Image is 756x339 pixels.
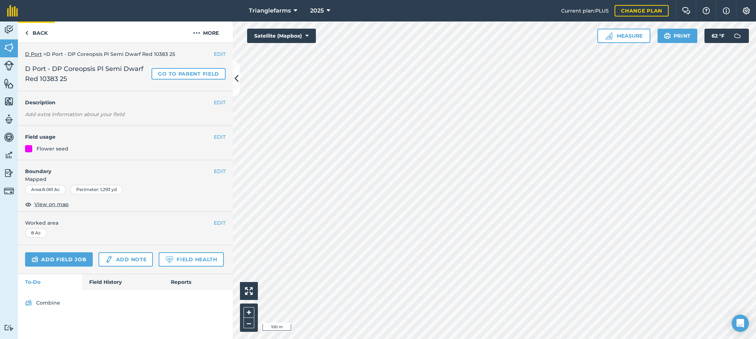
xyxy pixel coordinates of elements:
button: EDIT [214,167,226,175]
button: EDIT [214,219,226,227]
img: svg+xml;base64,PHN2ZyB4bWxucz0iaHR0cDovL3d3dy53My5vcmcvMjAwMC9zdmciIHdpZHRoPSI5IiBoZWlnaHQ9IjI0Ii... [25,29,28,37]
em: Add extra information about your field [25,111,125,118]
button: EDIT [214,133,226,141]
img: fieldmargin Logo [7,5,18,16]
div: Area : 8.061 Ac [25,185,66,194]
img: svg+xml;base64,PD94bWwgdmVyc2lvbj0iMS4wIiBlbmNvZGluZz0idXRmLTgiPz4KPCEtLSBHZW5lcmF0b3I6IEFkb2JlIE... [4,168,14,178]
a: D Port [25,51,42,57]
img: svg+xml;base64,PD94bWwgdmVyc2lvbj0iMS4wIiBlbmNvZGluZz0idXRmLTgiPz4KPCEtLSBHZW5lcmF0b3I6IEFkb2JlIE... [4,324,14,331]
img: A question mark icon [702,7,711,14]
span: 62 ° F [712,29,724,43]
img: svg+xml;base64,PD94bWwgdmVyc2lvbj0iMS4wIiBlbmNvZGluZz0idXRmLTgiPz4KPCEtLSBHZW5lcmF0b3I6IEFkb2JlIE... [730,29,745,43]
a: Change plan [615,5,669,16]
img: A cog icon [742,7,751,14]
a: Add note [98,252,153,267]
span: Trianglefarms [249,6,291,15]
div: Open Intercom Messenger [732,315,749,332]
img: svg+xml;base64,PD94bWwgdmVyc2lvbj0iMS4wIiBlbmNvZGluZz0idXRmLTgiPz4KPCEtLSBHZW5lcmF0b3I6IEFkb2JlIE... [32,255,38,264]
a: Add field job [25,252,93,267]
h4: Description [25,99,226,106]
img: svg+xml;base64,PD94bWwgdmVyc2lvbj0iMS4wIiBlbmNvZGluZz0idXRmLTgiPz4KPCEtLSBHZW5lcmF0b3I6IEFkb2JlIE... [4,186,14,196]
img: svg+xml;base64,PD94bWwgdmVyc2lvbj0iMS4wIiBlbmNvZGluZz0idXRmLTgiPz4KPCEtLSBHZW5lcmF0b3I6IEFkb2JlIE... [4,61,14,71]
div: Flower seed [37,145,68,153]
img: svg+xml;base64,PD94bWwgdmVyc2lvbj0iMS4wIiBlbmNvZGluZz0idXRmLTgiPz4KPCEtLSBHZW5lcmF0b3I6IEFkb2JlIE... [4,150,14,161]
h4: Boundary [18,160,214,175]
img: svg+xml;base64,PHN2ZyB4bWxucz0iaHR0cDovL3d3dy53My5vcmcvMjAwMC9zdmciIHdpZHRoPSIxOSIgaGVpZ2h0PSIyNC... [664,32,671,40]
img: svg+xml;base64,PHN2ZyB4bWxucz0iaHR0cDovL3d3dy53My5vcmcvMjAwMC9zdmciIHdpZHRoPSIxOCIgaGVpZ2h0PSIyNC... [25,200,32,209]
button: + [244,307,254,318]
button: 62 °F [704,29,749,43]
button: More [179,22,233,43]
img: svg+xml;base64,PD94bWwgdmVyc2lvbj0iMS4wIiBlbmNvZGluZz0idXRmLTgiPz4KPCEtLSBHZW5lcmF0b3I6IEFkb2JlIE... [105,255,113,264]
img: svg+xml;base64,PHN2ZyB4bWxucz0iaHR0cDovL3d3dy53My5vcmcvMjAwMC9zdmciIHdpZHRoPSI1NiIgaGVpZ2h0PSI2MC... [4,96,14,107]
button: EDIT [214,99,226,106]
a: Back [18,22,55,43]
h4: Field usage [25,133,214,141]
img: svg+xml;base64,PHN2ZyB4bWxucz0iaHR0cDovL3d3dy53My5vcmcvMjAwMC9zdmciIHdpZHRoPSI1NiIgaGVpZ2h0PSI2MC... [4,78,14,89]
a: Field Health [159,252,223,267]
div: > D Port - DP Coreopsis Pl Semi Dwarf Red 10383 25 [25,50,226,58]
span: 2025 [310,6,324,15]
button: Satellite (Mapbox) [247,29,316,43]
img: Two speech bubbles overlapping with the left bubble in the forefront [682,7,690,14]
img: svg+xml;base64,PD94bWwgdmVyc2lvbj0iMS4wIiBlbmNvZGluZz0idXRmLTgiPz4KPCEtLSBHZW5lcmF0b3I6IEFkb2JlIE... [4,24,14,35]
img: svg+xml;base64,PHN2ZyB4bWxucz0iaHR0cDovL3d3dy53My5vcmcvMjAwMC9zdmciIHdpZHRoPSI1NiIgaGVpZ2h0PSI2MC... [4,42,14,53]
img: Four arrows, one pointing top left, one top right, one bottom right and the last bottom left [245,287,253,295]
span: D Port - DP Coreopsis Pl Semi Dwarf Red 10383 25 [25,64,149,84]
button: Measure [597,29,650,43]
img: svg+xml;base64,PD94bWwgdmVyc2lvbj0iMS4wIiBlbmNvZGluZz0idXRmLTgiPz4KPCEtLSBHZW5lcmF0b3I6IEFkb2JlIE... [4,114,14,125]
span: Worked area [25,219,226,227]
button: – [244,318,254,328]
span: Current plan : PLUS [561,7,609,15]
img: svg+xml;base64,PD94bWwgdmVyc2lvbj0iMS4wIiBlbmNvZGluZz0idXRmLTgiPz4KPCEtLSBHZW5lcmF0b3I6IEFkb2JlIE... [25,299,32,307]
a: Combine [25,297,226,309]
a: Reports [164,274,233,290]
img: Ruler icon [605,32,612,39]
button: EDIT [214,50,226,58]
a: To-Do [18,274,82,290]
button: Print [658,29,698,43]
div: Perimeter : 1,293 yd [70,185,123,194]
img: svg+xml;base64,PHN2ZyB4bWxucz0iaHR0cDovL3d3dy53My5vcmcvMjAwMC9zdmciIHdpZHRoPSIxNyIgaGVpZ2h0PSIxNy... [723,6,730,15]
img: svg+xml;base64,PD94bWwgdmVyc2lvbj0iMS4wIiBlbmNvZGluZz0idXRmLTgiPz4KPCEtLSBHZW5lcmF0b3I6IEFkb2JlIE... [4,132,14,143]
a: Field History [82,274,163,290]
button: View on map [25,200,69,209]
span: Mapped [18,175,233,183]
a: Go to parent field [151,68,226,80]
span: View on map [34,200,69,208]
img: svg+xml;base64,PHN2ZyB4bWxucz0iaHR0cDovL3d3dy53My5vcmcvMjAwMC9zdmciIHdpZHRoPSIyMCIgaGVpZ2h0PSIyNC... [193,29,200,37]
div: 8 Ac [25,228,47,238]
